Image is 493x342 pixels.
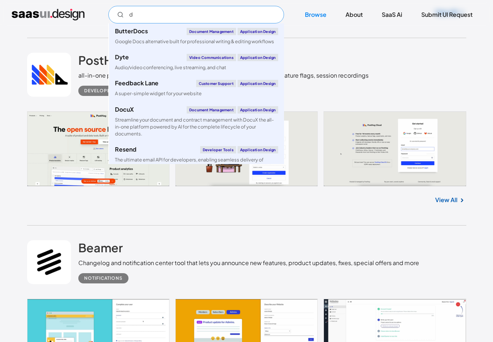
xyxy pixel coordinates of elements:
input: Search UI designs you're looking for... [108,6,284,23]
div: Customer Support [196,80,236,87]
div: Application Design [238,28,279,35]
div: Document Management [187,28,236,35]
a: View All [435,196,457,204]
div: Document Management [187,106,236,114]
div: DocuX [115,107,134,112]
div: Notifications [84,274,123,283]
div: Application Design [238,80,279,87]
div: Changelog and notification center tool that lets you announce new features, product updates, fixe... [78,259,419,267]
a: DyteVideo CommunicationsApplication DesignAudio/video conferencing, live streaming, and chat [109,49,284,75]
div: Audio/video conferencing, live streaming, and chat [115,64,226,71]
a: ResendDeveloper toolsApplication DesignThe ultimate email API for developers, enabling seamless d... [109,142,284,175]
div: Application Design [238,146,279,153]
form: Email Form [108,6,284,23]
a: Submit UI Request [412,7,481,23]
div: Application Design [238,54,279,61]
h2: Beamer [78,240,123,255]
div: Resend [115,146,137,152]
div: Google Docs alternative built for professional writing & editing workflows [115,38,274,45]
a: SaaS Ai [373,7,411,23]
a: Browse [296,7,335,23]
div: A super-simple widget for your website [115,90,202,97]
div: Video Communications [187,54,236,61]
div: Feedback Lane [115,80,158,86]
div: Developer tools [84,86,132,95]
a: PostHog [78,53,128,71]
a: Beamer [78,240,123,259]
div: Developer tools [200,146,236,153]
div: ButterDocs [115,28,148,34]
a: Feedback LaneCustomer SupportApplication DesignA super-simple widget for your website [109,75,284,101]
div: Streamline your document and contract management with DocuX the all-in-one platform powered by AI... [115,116,278,138]
div: all-in-one platform for building better products - with product analytics, feature flags, session... [78,71,369,80]
div: Application Design [238,106,279,114]
a: home [12,9,85,21]
a: DocuXDocument ManagementApplication DesignStreamline your document and contract management with D... [109,102,284,142]
a: ButterDocsDocument ManagementApplication DesignGoogle Docs alternative built for professional wri... [109,23,284,49]
a: About [337,7,371,23]
div: The ultimate email API for developers, enabling seamless delivery of transactional emails to actu... [115,156,278,170]
h2: PostHog [78,53,128,67]
div: Dyte [115,54,129,60]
